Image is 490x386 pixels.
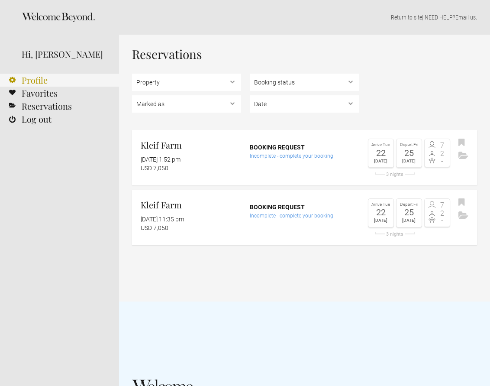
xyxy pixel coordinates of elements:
[391,14,422,21] a: Return to site
[132,95,241,113] select: , , ,
[250,74,359,91] select: , ,
[455,14,476,21] a: Email us
[437,217,448,224] span: -
[132,130,477,185] a: Kleif Farm [DATE] 1:52 pm USD 7,050 Booking request Incomplete - complete your booking Arrive Tue...
[250,143,359,152] div: Booking request
[371,201,391,208] div: Arrive Tue
[371,149,391,157] div: 22
[456,196,467,209] button: Bookmark
[371,217,391,224] div: [DATE]
[399,208,419,217] div: 25
[371,141,391,149] div: Arrive Tue
[132,48,477,61] h1: Reservations
[250,152,359,160] div: Incomplete - complete your booking
[437,150,448,157] span: 2
[132,190,477,245] a: Kleif Farm [DATE] 11:35 pm USD 7,050 Booking request Incomplete - complete your booking Arrive Tu...
[437,210,448,217] span: 2
[399,141,419,149] div: Depart Fri
[437,158,448,165] span: -
[141,198,241,211] h2: Kleif Farm
[250,203,359,211] div: Booking request
[399,217,419,224] div: [DATE]
[371,208,391,217] div: 22
[141,224,168,231] flynt-currency: USD 7,050
[132,13,477,22] p: | NEED HELP? .
[368,172,422,177] div: 3 nights
[22,48,106,61] div: Hi, [PERSON_NAME]
[368,232,422,237] div: 3 nights
[250,95,359,113] select: ,
[141,216,184,223] flynt-date-display: [DATE] 11:35 pm
[399,157,419,165] div: [DATE]
[371,157,391,165] div: [DATE]
[141,156,181,163] flynt-date-display: [DATE] 1:52 pm
[437,142,448,149] span: 7
[141,139,241,152] h2: Kleif Farm
[141,165,168,172] flynt-currency: USD 7,050
[399,201,419,208] div: Depart Fri
[456,149,471,162] button: Archive
[250,211,359,220] div: Incomplete - complete your booking
[399,149,419,157] div: 25
[456,136,467,149] button: Bookmark
[437,202,448,209] span: 7
[456,209,471,222] button: Archive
